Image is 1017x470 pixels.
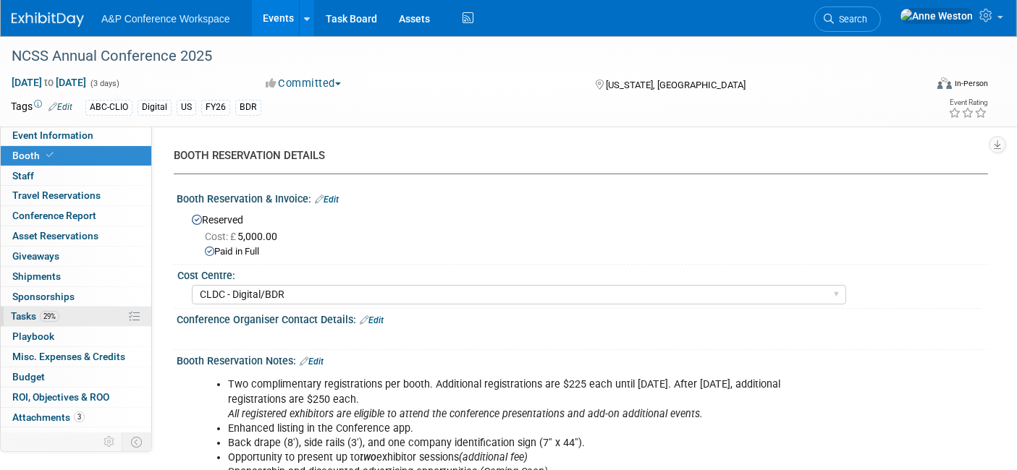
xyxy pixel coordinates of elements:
span: Sponsorships [12,291,75,302]
td: Toggle Event Tabs [122,432,152,451]
span: Search [834,14,867,25]
div: ABC-CLIO [85,100,132,115]
img: Anne Weston [900,8,974,24]
span: Conference Report [12,210,96,221]
a: Tasks29% [1,307,151,326]
span: 5,000.00 [205,231,283,242]
span: Misc. Expenses & Credits [12,351,125,362]
div: Event Format [843,75,988,97]
span: to [42,77,56,88]
span: [US_STATE], [GEOGRAPHIC_DATA] [606,80,746,90]
i: Booth reservation complete [46,151,54,159]
span: Tasks [11,310,59,322]
a: Edit [48,102,72,112]
a: ROI, Objectives & ROO [1,388,151,407]
span: Travel Reservations [12,189,101,201]
div: Conference Organiser Contact Details: [177,309,988,328]
span: Shipments [12,270,61,282]
span: Attachments [12,411,85,423]
a: more [1,427,151,447]
a: Search [814,7,881,32]
a: Conference Report [1,206,151,226]
a: Asset Reservations [1,226,151,246]
a: Booth [1,146,151,166]
img: ExhibitDay [12,12,84,27]
div: Booth Reservation Notes: [177,350,988,369]
span: Asset Reservations [12,230,98,242]
span: 3 [74,411,85,422]
td: Tags [11,99,72,116]
a: Event Information [1,126,151,145]
div: Cost Centre: [177,265,982,283]
li: Opportunity to present up to exhibitor sessions [228,450,822,465]
a: Edit [360,315,384,325]
a: Staff [1,166,151,186]
span: Giveaways [12,250,59,262]
span: [DATE] [DATE] [11,76,87,89]
a: Misc. Expenses & Credits [1,347,151,367]
span: Event Information [12,129,93,141]
span: Booth [12,150,56,161]
a: Giveaways [1,247,151,266]
b: two [360,451,376,463]
td: Personalize Event Tab Strip [97,432,122,451]
span: A&P Conference Workspace [101,13,230,25]
div: Digital [138,100,172,115]
li: Two complimentary registrations per booth. Additional registrations are $225 each until [DATE]. A... [228,377,822,421]
a: Playbook [1,327,151,346]
button: Committed [261,76,347,91]
span: (3 days) [89,79,119,88]
div: NCSS Annual Conference 2025 [7,43,905,69]
img: Format-Inperson.png [937,77,952,89]
div: FY26 [201,100,230,115]
div: Reserved [187,209,977,259]
i: (additional fee) [459,451,528,463]
span: Playbook [12,330,54,342]
li: Back drape (8'), side rails (3'), and one company identification sign (7" x 44"). [228,436,822,450]
a: Travel Reservations [1,186,151,205]
a: Edit [300,356,324,367]
div: BDR [235,100,261,115]
span: ROI, Objectives & ROO [12,391,109,403]
a: Shipments [1,267,151,286]
span: Cost: £ [205,231,237,242]
a: Attachments3 [1,408,151,427]
a: Budget [1,367,151,387]
div: Booth Reservation & Invoice: [177,188,988,207]
span: 29% [40,311,59,322]
div: US [177,100,196,115]
a: Edit [315,195,339,205]
i: All registered exhibitors are eligible to attend the conference presentations and add-on addition... [228,408,703,420]
span: Staff [12,170,34,181]
div: Paid in Full [205,245,977,259]
div: Event Rating [948,99,987,106]
a: Sponsorships [1,287,151,307]
li: Enhanced listing in the Conference app. [228,422,822,436]
div: In-Person [954,78,988,89]
div: BOOTH RESERVATION DETAILS [174,148,977,163]
span: Budget [12,371,45,383]
span: more [9,431,33,443]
